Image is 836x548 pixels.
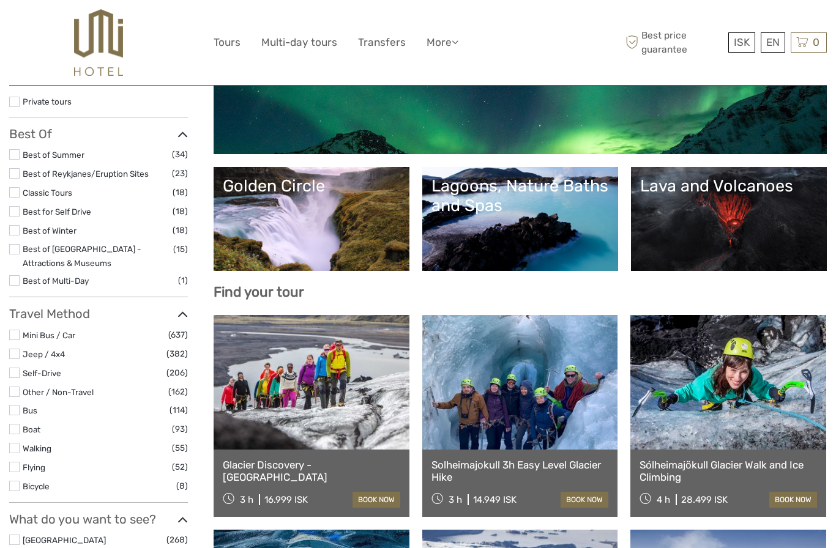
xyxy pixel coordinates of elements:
a: Classic Tours [23,188,72,198]
span: (114) [170,403,188,417]
span: (23) [172,166,188,180]
a: More [427,34,458,51]
span: (93) [172,422,188,436]
a: Tours [214,34,241,51]
a: [GEOGRAPHIC_DATA] [23,535,106,545]
a: Boat [23,424,40,434]
a: Flying [23,462,45,472]
a: Best of Winter [23,226,77,235]
span: 4 h [657,494,670,505]
img: 526-1e775aa5-7374-4589-9d7e-5793fb20bdfc_logo_big.jpg [74,9,122,76]
h3: What do you want to see? [9,512,188,527]
span: (52) [172,460,188,474]
a: Lagoons, Nature Baths and Spas [431,176,609,262]
span: (1) [178,273,188,287]
a: Lava and Volcanoes [640,176,818,262]
a: book now [769,492,817,508]
h3: Travel Method [9,306,188,321]
a: book now [353,492,400,508]
a: Best for Self Drive [23,207,91,217]
a: Best of [GEOGRAPHIC_DATA] - Attractions & Museums [23,244,141,268]
h3: Best Of [9,127,188,141]
a: Best of Multi-Day [23,276,89,286]
a: Private tours [23,97,72,106]
div: Golden Circle [223,176,400,196]
span: (382) [166,347,188,361]
span: 0 [811,36,821,48]
div: 16.999 ISK [264,494,308,505]
a: Best of Summer [23,150,84,160]
span: Best price guarantee [622,29,725,56]
span: (15) [173,242,188,256]
a: Bus [23,405,37,415]
span: ISK [734,36,750,48]
span: (18) [173,223,188,237]
div: Lava and Volcanoes [640,176,818,196]
span: (206) [166,366,188,380]
a: Solheimajokull 3h Easy Level Glacier Hike [431,459,609,484]
span: (162) [168,385,188,399]
a: Jeep / 4x4 [23,349,65,359]
span: (34) [172,147,188,161]
a: Golden Circle [223,176,400,262]
a: Best of Reykjanes/Eruption Sites [23,169,149,179]
a: Bicycle [23,481,50,491]
span: (268) [166,533,188,547]
a: Other / Non-Travel [23,387,94,397]
a: Walking [23,443,51,453]
span: (18) [173,204,188,218]
div: EN [761,32,785,53]
a: Sólheimajökull Glacier Walk and Ice Climbing [640,459,817,484]
div: 14.949 ISK [473,494,517,505]
a: Glacier Discovery - [GEOGRAPHIC_DATA] [223,459,400,484]
a: Multi-day tours [261,34,337,51]
div: Lagoons, Nature Baths and Spas [431,176,609,216]
span: 3 h [240,494,253,505]
b: Find your tour [214,284,304,300]
a: book now [561,492,608,508]
a: Northern Lights in [GEOGRAPHIC_DATA] [223,59,818,145]
div: 28.499 ISK [681,494,728,505]
a: Mini Bus / Car [23,330,75,340]
span: (637) [168,328,188,342]
span: (8) [176,479,188,493]
a: Transfers [358,34,406,51]
span: (18) [173,185,188,199]
span: 3 h [449,494,462,505]
a: Self-Drive [23,368,61,378]
span: (55) [172,441,188,455]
